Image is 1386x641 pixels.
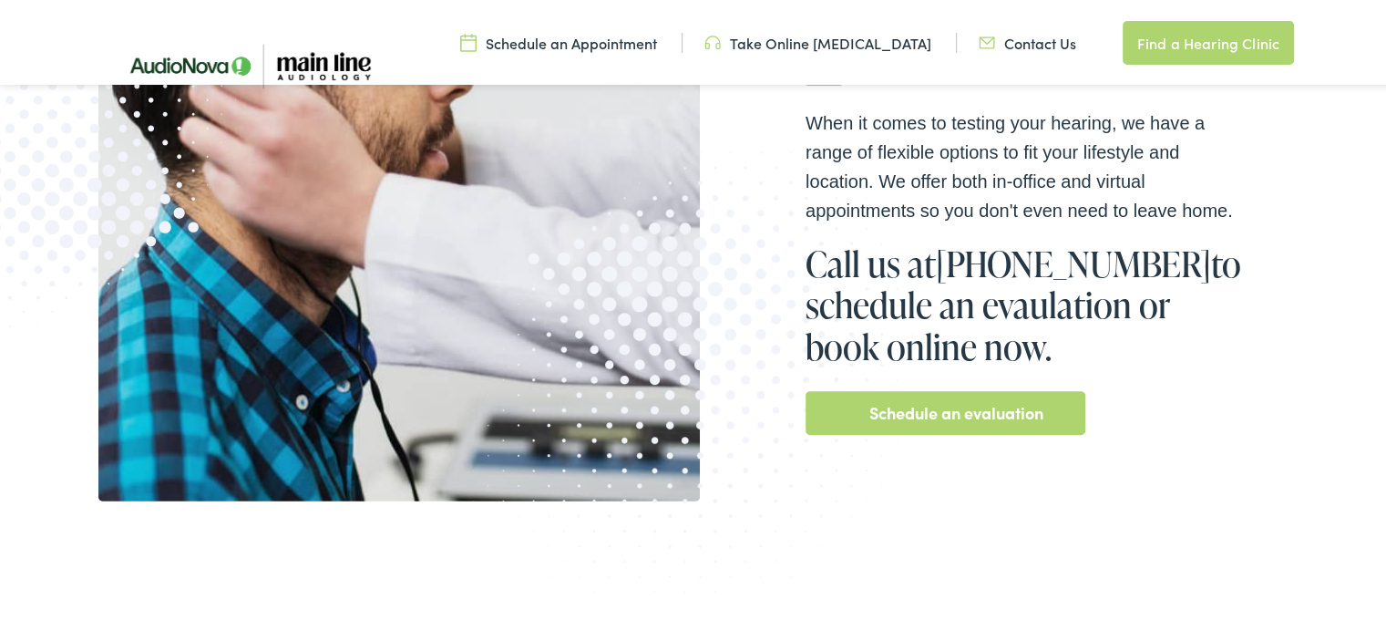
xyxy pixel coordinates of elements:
[704,30,931,50] a: Take Online [MEDICAL_DATA]
[1123,18,1294,62] a: Find a Hearing Clinic
[979,30,995,50] img: utility icon
[806,241,1243,366] h1: Call us at to schedule an evaulation or book online now.
[460,30,477,50] img: utility icon
[936,237,1211,284] a: [PHONE_NUMBER]
[460,30,657,50] a: Schedule an Appointment
[979,30,1076,50] a: Contact Us
[704,30,721,50] img: utility icon
[806,106,1243,222] p: When it comes to testing your hearing, we have a range of flexible options to fit your lifestyle ...
[459,131,940,627] img: Bottom portion of a graphic image with a halftone pattern, adding to the site's aesthetic appeal.
[869,396,1043,425] a: Schedule an evaluation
